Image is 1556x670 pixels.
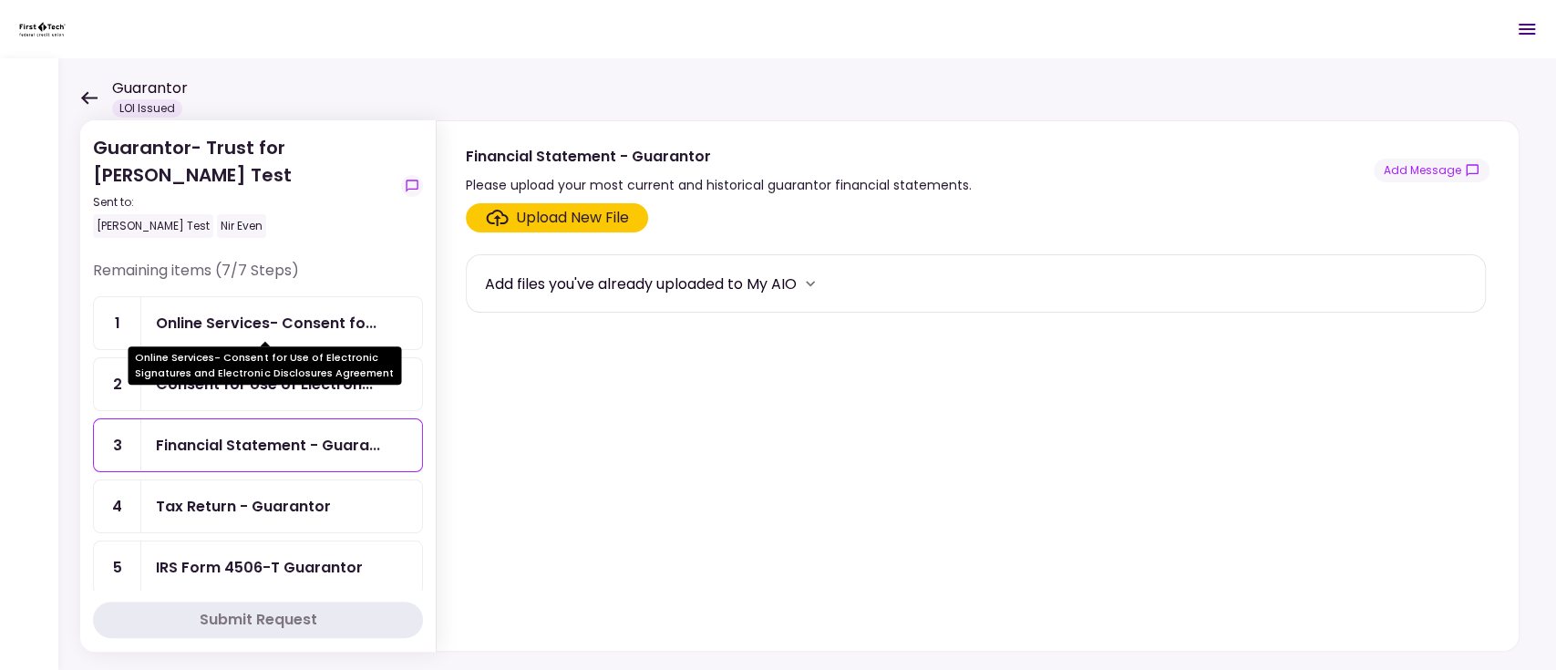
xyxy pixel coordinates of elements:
div: Add files you've already uploaded to My AIO [485,273,797,295]
div: Online Services- Consent for Use of Electronic Signatures and Electronic Disclosures Agreement [128,346,401,385]
div: 1 [94,297,141,349]
div: Please upload your most current and historical guarantor financial statements. [466,174,972,196]
div: 4 [94,480,141,532]
a: 5IRS Form 4506-T Guarantor [93,541,423,594]
div: Financial Statement - Guarantor [156,434,380,457]
a: 4Tax Return - Guarantor [93,479,423,533]
div: Nir Even [217,214,266,238]
a: 3Financial Statement - Guarantor [93,418,423,472]
div: 3 [94,419,141,471]
div: 5 [94,541,141,593]
div: LOI Issued [112,99,182,118]
div: 2 [94,358,141,410]
div: IRS Form 4506-T Guarantor [156,556,363,579]
div: Financial Statement - Guarantor [466,145,972,168]
div: Remaining items (7/7 Steps) [93,260,423,296]
h1: Guarantor [112,77,188,99]
img: Partner icon [18,15,67,43]
button: Submit Request [93,602,423,638]
button: show-messages [1374,159,1489,182]
div: Sent to: [93,194,394,211]
div: Financial Statement - GuarantorPlease upload your most current and historical guarantor financial... [436,120,1520,652]
a: 1Online Services- Consent for Use of Electronic Signatures and Electronic Disclosures Agreement [93,296,423,350]
div: Submit Request [200,609,317,631]
div: Online Services- Consent for Use of Electronic Signatures and Electronic Disclosures Agreement [156,312,376,335]
div: Tax Return - Guarantor [156,495,331,518]
span: Click here to upload the required document [466,203,648,232]
button: more [797,270,824,297]
div: [PERSON_NAME] Test [93,214,213,238]
button: Open menu [1505,7,1549,51]
button: show-messages [401,175,423,197]
div: Upload New File [516,207,629,229]
a: 2Consent for Use of Electronic Signatures and Electronic Disclosures Agreement [93,357,423,411]
div: Guarantor- Trust for [PERSON_NAME] Test [93,134,394,238]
